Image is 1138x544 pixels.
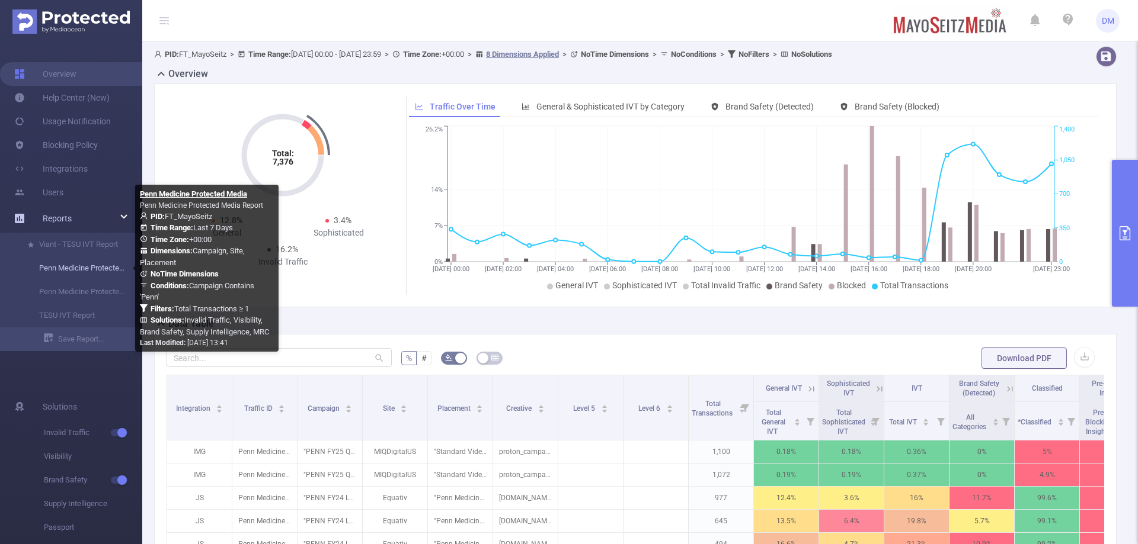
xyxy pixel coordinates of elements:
[140,212,151,220] i: icon: user
[1092,379,1133,397] span: Pre-Blocking Insights
[1059,126,1075,134] tspan: 1,400
[798,265,835,273] tspan: [DATE] 14:00
[884,463,949,486] p: 0.37%
[140,316,269,336] span: Invalid Traffic, Visibility, Brand Safety, Supply Intelligence, MRC
[884,487,949,509] p: 16%
[819,440,884,463] p: 0.18%
[491,354,498,361] i: icon: table
[278,403,285,410] div: Sort
[334,215,351,225] span: 3.4%
[298,510,362,532] p: "PENN FY24 LGH Virtual Primary Care - New Flight" [276949]
[766,384,802,392] span: General IVT
[1057,417,1065,424] div: Sort
[1085,408,1113,436] span: Pre-Blocking Insights
[430,102,496,111] span: Traffic Over Time
[880,281,948,290] span: Total Transactions
[445,354,452,361] i: icon: bg-colors
[151,246,193,255] b: Dimensions :
[581,50,649,59] b: No Time Dimensions
[952,413,988,431] span: All Categories
[151,304,249,313] span: Total Transactions ≥ 1
[406,353,412,363] span: %
[14,62,76,86] a: Overview
[381,50,392,59] span: >
[244,404,274,413] span: Traffic ID
[14,181,63,204] a: Users
[401,403,407,407] i: icon: caret-up
[538,403,544,407] i: icon: caret-up
[43,214,72,223] span: Reports
[1018,418,1053,426] span: *Classified
[346,408,352,411] i: icon: caret-down
[151,269,219,278] b: No Time Dimensions
[1059,191,1070,198] tspan: 700
[998,402,1014,440] i: Filter menu
[486,50,559,59] u: 8 Dimensions Applied
[950,440,1014,463] p: 0%
[725,102,814,111] span: Brand Safety (Detected)
[167,348,392,367] input: Search...
[493,463,558,486] p: proton_campaign_update_30_second_lgh_final_original.mp4 [5114814]
[573,404,597,413] span: Level 5
[666,403,673,410] div: Sort
[737,375,753,440] i: Filter menu
[775,281,823,290] span: Brand Safety
[493,440,558,463] p: proton_campaign_update_15_second_lgh_final_original.mp4 [5114813]
[754,440,819,463] p: 0.18%
[794,417,801,420] i: icon: caret-up
[434,258,443,266] tspan: 0%
[1015,510,1079,532] p: 99.1%
[822,408,865,436] span: Total Sophisticated IVT
[403,50,442,59] b: Time Zone:
[363,510,427,532] p: Equativ
[298,463,362,486] p: "PENN FY25 Q3Q4 PPRO Proton" [265879]
[1057,417,1064,420] i: icon: caret-up
[902,265,939,273] tspan: [DATE] 18:00
[536,102,685,111] span: General & Sophisticated IVT by Category
[691,281,760,290] span: Total Invalid Traffic
[426,126,443,134] tspan: 26.2%
[819,487,884,509] p: 3.6%
[671,50,717,59] b: No Conditions
[421,353,427,363] span: #
[151,223,193,232] b: Time Range:
[433,265,469,273] tspan: [DATE] 00:00
[638,404,662,413] span: Level 6
[14,86,110,110] a: Help Center (New)
[922,417,929,424] div: Sort
[14,133,98,157] a: Blocking Policy
[167,487,232,509] p: JS
[992,417,999,420] i: icon: caret-up
[982,347,1067,369] button: Download PDF
[762,408,785,436] span: Total General IVT
[44,492,142,516] span: Supply Intelligence
[168,67,208,81] h2: Overview
[506,404,533,413] span: Creative
[346,403,352,407] i: icon: caret-up
[867,402,884,440] i: Filter menu
[428,487,493,509] p: "Penn Medicine_PENN FY24 Virtual Primary Care_HLLY_10 Miles around [GEOGRAPHIC_DATA] [GEOGRAPHIC_...
[232,463,297,486] p: Penn Medicine [29707]
[434,222,443,230] tspan: 7%
[912,384,922,392] span: IVT
[522,102,530,111] i: icon: bar-chart
[24,256,128,280] a: Penn Medicine Protected Media
[923,421,929,424] i: icon: caret-down
[538,403,545,410] div: Sort
[476,403,483,410] div: Sort
[802,402,819,440] i: Filter menu
[612,281,677,290] span: Sophisticated IVT
[151,212,165,221] b: PID:
[477,403,483,407] i: icon: caret-up
[151,281,189,290] b: Conditions :
[1057,421,1064,424] i: icon: caret-down
[717,50,728,59] span: >
[298,440,362,463] p: "PENN FY25 Q3Q4 PPRO Proton" [265879]
[1032,384,1063,392] span: Classified
[992,417,999,424] div: Sort
[819,463,884,486] p: 0.19%
[232,510,297,532] p: Penn Medicine [29707]
[43,207,72,230] a: Reports
[428,510,493,532] p: "Penn Medicine_PENN FY24 Virtual Primary Care_HLLY_10 Miles around [GEOGRAPHIC_DATA] [GEOGRAPHIC_...
[884,510,949,532] p: 19.8%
